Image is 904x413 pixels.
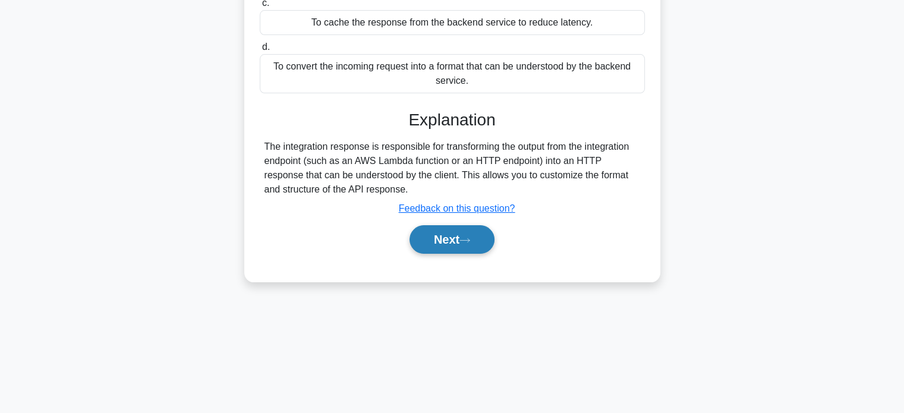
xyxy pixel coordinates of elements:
div: To convert the incoming request into a format that can be understood by the backend service. [260,54,645,93]
div: To cache the response from the backend service to reduce latency. [260,10,645,35]
h3: Explanation [267,110,638,130]
div: The integration response is responsible for transforming the output from the integration endpoint... [264,140,640,197]
span: d. [262,42,270,52]
button: Next [410,225,494,254]
a: Feedback on this question? [399,203,515,213]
